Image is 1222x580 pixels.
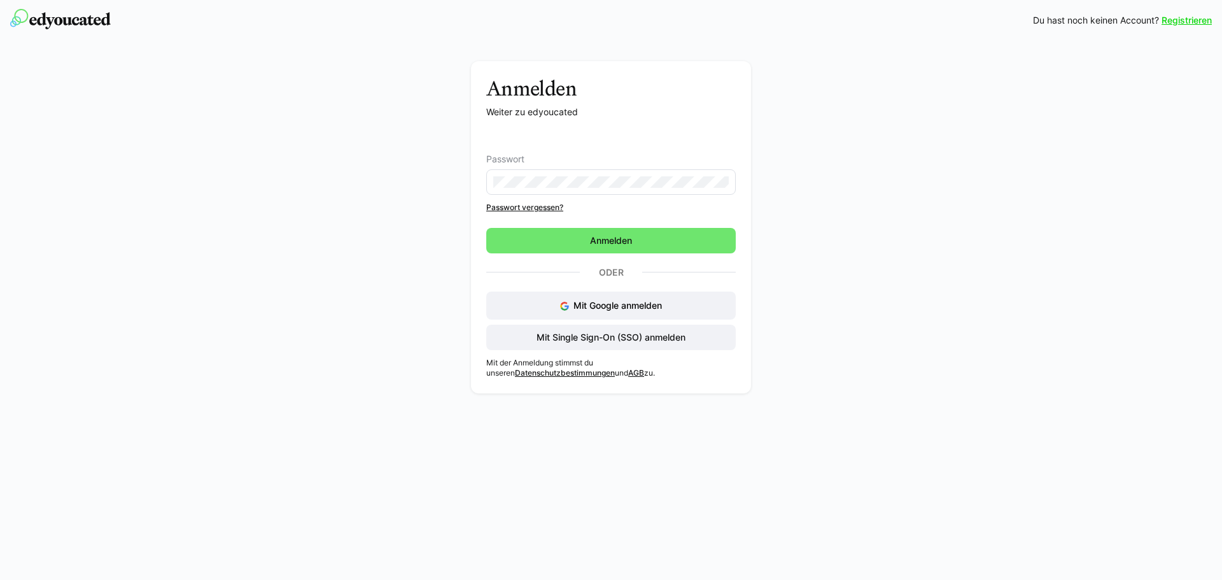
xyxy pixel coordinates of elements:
[486,154,524,164] span: Passwort
[486,76,736,101] h3: Anmelden
[486,292,736,320] button: Mit Google anmelden
[486,325,736,350] button: Mit Single Sign-On (SSO) anmelden
[486,228,736,253] button: Anmelden
[535,331,687,344] span: Mit Single Sign-On (SSO) anmelden
[10,9,111,29] img: edyoucated
[628,368,644,378] a: AGB
[1033,14,1159,27] span: Du hast noch keinen Account?
[486,202,736,213] a: Passwort vergessen?
[486,106,736,118] p: Weiter zu edyoucated
[588,234,634,247] span: Anmelden
[573,300,662,311] span: Mit Google anmelden
[1162,14,1212,27] a: Registrieren
[580,264,642,281] p: Oder
[515,368,615,378] a: Datenschutzbestimmungen
[486,358,736,378] p: Mit der Anmeldung stimmst du unseren und zu.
